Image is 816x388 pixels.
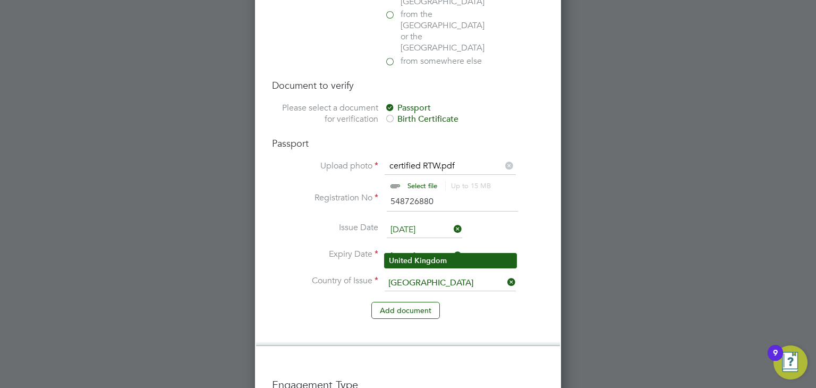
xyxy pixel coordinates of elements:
[272,249,378,260] label: Expiry Date
[272,161,378,172] label: Upload photo
[385,114,544,125] div: Birth Certificate
[272,222,378,233] label: Issue Date
[385,275,516,291] input: Search for...
[773,353,778,367] div: 9
[401,9,491,53] span: from the [GEOGRAPHIC_DATA] or the [GEOGRAPHIC_DATA]
[371,302,440,319] button: Add document
[773,345,807,379] button: Open Resource Center, 9 new notifications
[387,222,462,238] input: Select one
[387,249,462,265] input: Select one
[272,137,544,149] h4: Passport
[385,103,544,114] div: Passport
[414,256,447,265] b: Kingdom
[401,56,482,67] span: from somewhere else
[272,192,378,204] label: Registration No
[272,103,378,125] label: Please select a document for verification
[272,275,378,286] label: Country of Issue
[389,256,412,265] b: United
[272,79,544,91] h4: Document to verify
